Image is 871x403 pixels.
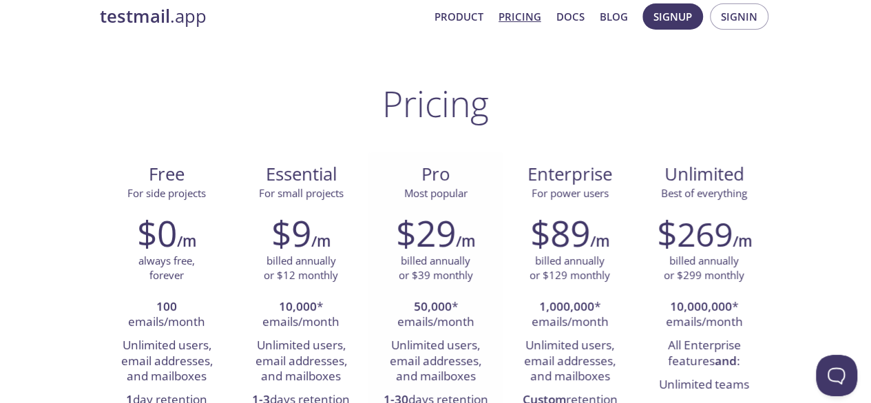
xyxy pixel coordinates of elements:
[110,334,224,389] li: Unlimited users, email addresses, and mailboxes
[530,212,590,254] h2: $89
[279,298,317,314] strong: 10,000
[259,186,344,200] span: For small projects
[100,4,170,28] strong: testmail
[245,163,357,186] span: Essential
[111,163,223,186] span: Free
[715,353,737,369] strong: and
[661,186,747,200] span: Best of everything
[396,212,456,254] h2: $29
[721,8,757,25] span: Signin
[539,298,594,314] strong: 1,000,000
[138,254,195,283] p: always free, forever
[311,229,330,253] h6: /m
[379,163,492,186] span: Pro
[110,296,224,335] li: emails/month
[556,8,585,25] a: Docs
[414,298,452,314] strong: 50,000
[653,8,692,25] span: Signup
[710,3,768,30] button: Signin
[647,334,761,373] li: All Enterprise features :
[499,8,541,25] a: Pricing
[434,8,483,25] a: Product
[244,296,358,335] li: * emails/month
[404,186,468,200] span: Most popular
[127,186,206,200] span: For side projects
[244,334,358,389] li: Unlimited users, email addresses, and mailboxes
[379,334,492,389] li: Unlimited users, email addresses, and mailboxes
[271,212,311,254] h2: $9
[137,212,177,254] h2: $0
[156,298,177,314] strong: 100
[647,373,761,397] li: Unlimited teams
[399,254,473,283] p: billed annually or $39 monthly
[529,254,610,283] p: billed annually or $129 monthly
[513,296,627,335] li: * emails/month
[642,3,703,30] button: Signup
[816,355,857,396] iframe: Help Scout Beacon - Open
[600,8,628,25] a: Blog
[664,254,744,283] p: billed annually or $299 monthly
[513,334,627,389] li: Unlimited users, email addresses, and mailboxes
[177,229,196,253] h6: /m
[264,254,338,283] p: billed annually or $12 monthly
[382,83,489,124] h1: Pricing
[590,229,609,253] h6: /m
[677,211,733,256] span: 269
[670,298,732,314] strong: 10,000,000
[733,229,752,253] h6: /m
[379,296,492,335] li: * emails/month
[647,296,761,335] li: * emails/month
[532,186,609,200] span: For power users
[456,229,475,253] h6: /m
[664,162,744,186] span: Unlimited
[100,5,423,28] a: testmail.app
[657,212,733,254] h2: $
[514,163,626,186] span: Enterprise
